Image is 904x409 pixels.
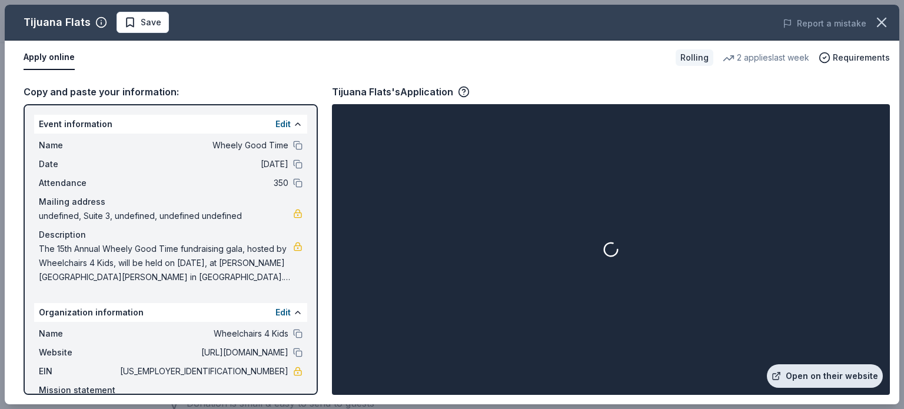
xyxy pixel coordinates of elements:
span: [DATE] [118,157,288,171]
button: Edit [275,117,291,131]
div: Description [39,228,303,242]
button: Save [117,12,169,33]
span: Attendance [39,176,118,190]
span: Website [39,345,118,360]
div: Tijuana Flats [24,13,91,32]
div: Event information [34,115,307,134]
span: Wheelchairs 4 Kids [118,327,288,341]
div: Organization information [34,303,307,322]
button: Requirements [819,51,890,65]
button: Report a mistake [783,16,866,31]
span: Save [141,15,161,29]
span: Requirements [833,51,890,65]
a: Open on their website [767,364,883,388]
div: Tijuana Flats's Application [332,84,470,99]
span: Date [39,157,118,171]
span: Name [39,138,118,152]
button: Apply online [24,45,75,70]
div: Mission statement [39,383,303,397]
span: [URL][DOMAIN_NAME] [118,345,288,360]
div: 2 applies last week [723,51,809,65]
div: Mailing address [39,195,303,209]
button: Edit [275,305,291,320]
span: EIN [39,364,118,378]
span: 350 [118,176,288,190]
div: Copy and paste your information: [24,84,318,99]
span: The 15th Annual Wheely Good Time fundraising gala, hosted by Wheelchairs 4 Kids, will be held on ... [39,242,293,284]
span: undefined, Suite 3, undefined, undefined undefined [39,209,293,223]
div: Rolling [676,49,713,66]
span: Name [39,327,118,341]
span: Wheely Good Time [118,138,288,152]
span: [US_EMPLOYER_IDENTIFICATION_NUMBER] [118,364,288,378]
